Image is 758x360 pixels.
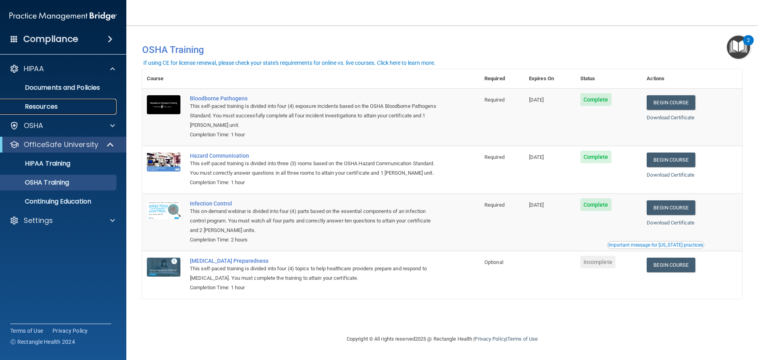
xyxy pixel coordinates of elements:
th: Status [576,69,642,89]
a: OfficeSafe University [9,140,114,149]
th: Required [480,69,524,89]
a: HIPAA [9,64,115,74]
a: Begin Course [647,153,695,167]
span: [DATE] [529,202,544,208]
span: Complete [580,93,612,106]
p: OfficeSafe University [24,140,98,149]
th: Course [142,69,185,89]
p: HIPAA [24,64,44,74]
a: Begin Course [647,95,695,110]
a: Terms of Use [10,327,43,335]
a: Terms of Use [507,336,538,342]
span: Complete [580,198,612,211]
div: Completion Time: 1 hour [190,178,440,187]
div: If using CE for license renewal, please check your state's requirements for online vs. live cours... [143,60,435,66]
button: Open Resource Center, 2 new notifications [727,36,750,59]
span: Complete [580,151,612,163]
a: Begin Course [647,258,695,272]
a: Privacy Policy [475,336,506,342]
img: PMB logo [9,8,117,24]
button: Read this if you are a dental practitioner in the state of CA [607,241,704,249]
a: Download Certificate [647,115,694,121]
a: OSHA [9,121,115,130]
a: Bloodborne Pathogens [190,95,440,102]
p: Continuing Education [5,198,113,205]
a: Infection Control [190,200,440,207]
span: Ⓒ Rectangle Health 2024 [10,338,75,346]
p: Resources [5,103,113,111]
div: Completion Time: 1 hour [190,283,440,292]
div: This on-demand webinar is divided into four (4) parts based on the essential components of an inf... [190,207,440,235]
a: Download Certificate [647,172,694,178]
th: Actions [642,69,742,89]
span: [DATE] [529,154,544,160]
th: Expires On [524,69,576,89]
div: Completion Time: 1 hour [190,130,440,139]
h4: Compliance [23,34,78,45]
a: Settings [9,216,115,225]
p: HIPAA Training [5,160,70,168]
a: Begin Course [647,200,695,215]
span: Optional [484,259,503,265]
span: Required [484,154,505,160]
p: OSHA [24,121,43,130]
p: Settings [24,216,53,225]
div: Completion Time: 2 hours [190,235,440,245]
span: Incomplete [580,256,615,268]
div: This self-paced training is divided into three (3) rooms based on the OSHA Hazard Communication S... [190,159,440,178]
span: Required [484,202,505,208]
a: [MEDICAL_DATA] Preparedness [190,258,440,264]
p: OSHA Training [5,179,69,187]
h4: OSHA Training [142,44,742,55]
div: Important message for [US_STATE] practices [608,243,703,247]
button: If using CE for license renewal, please check your state's requirements for online vs. live cours... [142,59,437,67]
a: Hazard Communication [190,153,440,159]
span: Required [484,97,505,103]
div: Copyright © All rights reserved 2025 @ Rectangle Health | | [298,326,586,352]
p: Documents and Policies [5,84,113,92]
div: 2 [747,40,750,51]
a: Download Certificate [647,220,694,226]
span: [DATE] [529,97,544,103]
a: Privacy Policy [53,327,88,335]
div: This self-paced training is divided into four (4) topics to help healthcare providers prepare and... [190,264,440,283]
div: This self-paced training is divided into four (4) exposure incidents based on the OSHA Bloodborne... [190,102,440,130]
